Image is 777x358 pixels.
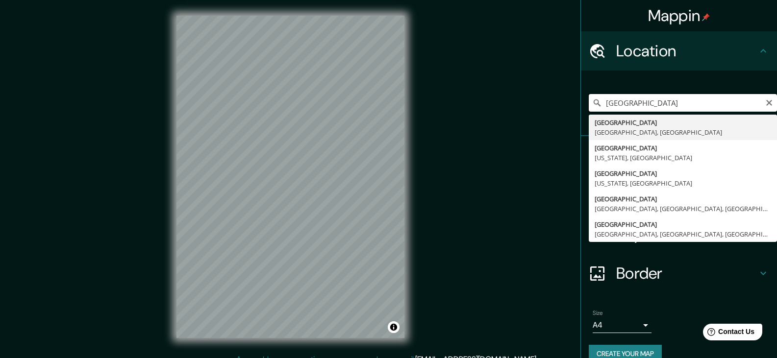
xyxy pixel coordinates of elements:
[595,153,771,163] div: [US_STATE], [GEOGRAPHIC_DATA]
[581,175,777,215] div: Style
[595,219,771,229] div: [GEOGRAPHIC_DATA]
[595,178,771,188] div: [US_STATE], [GEOGRAPHIC_DATA]
[765,97,773,107] button: Clear
[595,204,771,214] div: [GEOGRAPHIC_DATA], [GEOGRAPHIC_DATA], [GEOGRAPHIC_DATA]
[616,263,757,283] h4: Border
[595,143,771,153] div: [GEOGRAPHIC_DATA]
[581,254,777,293] div: Border
[648,6,710,25] h4: Mappin
[616,41,757,61] h4: Location
[690,320,766,347] iframe: Help widget launcher
[595,229,771,239] div: [GEOGRAPHIC_DATA], [GEOGRAPHIC_DATA], [GEOGRAPHIC_DATA]
[176,16,404,338] canvas: Map
[616,224,757,244] h4: Layout
[581,31,777,71] div: Location
[593,317,652,333] div: A4
[388,321,400,333] button: Toggle attribution
[595,127,771,137] div: [GEOGRAPHIC_DATA], [GEOGRAPHIC_DATA]
[595,118,771,127] div: [GEOGRAPHIC_DATA]
[581,136,777,175] div: Pins
[581,215,777,254] div: Layout
[595,194,771,204] div: [GEOGRAPHIC_DATA]
[589,94,777,112] input: Pick your city or area
[593,309,603,317] label: Size
[595,168,771,178] div: [GEOGRAPHIC_DATA]
[702,13,710,21] img: pin-icon.png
